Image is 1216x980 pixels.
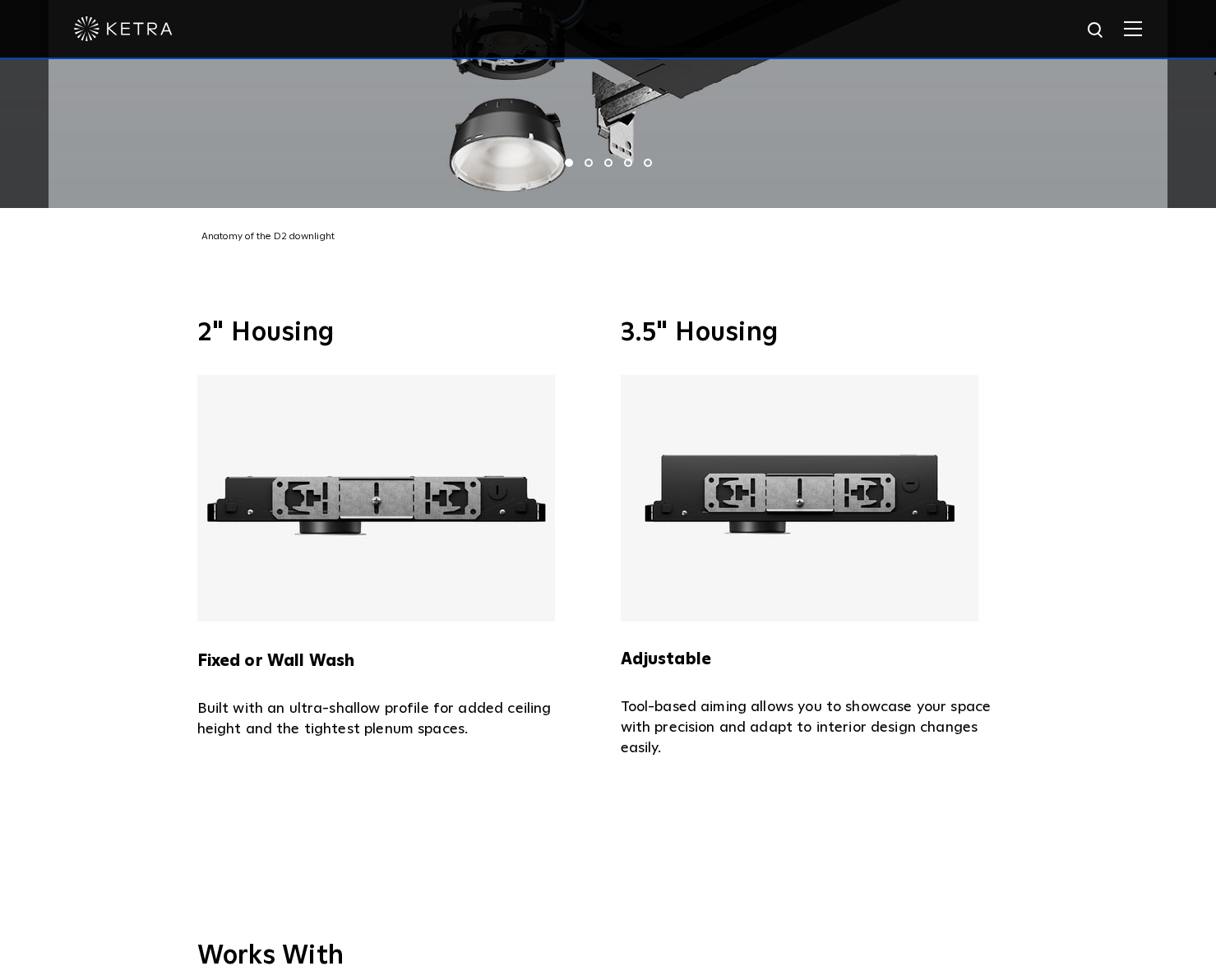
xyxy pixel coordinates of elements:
[197,320,596,346] h3: 2" Housing
[197,375,555,622] img: Ketra 2" Fixed or Wall Wash Housing with an ultra slim profile
[1124,21,1142,36] img: Hamburger%20Nav.svg
[197,653,355,669] strong: Fixed or Wall Wash
[74,16,173,41] img: ketra-logo-2019-white
[1086,21,1107,41] img: search icon
[197,699,596,740] p: Built with an ultra-shallow profile for added ceiling height and the tightest plenum spaces.
[621,320,1019,346] h3: 3.5" Housing
[185,229,1040,247] div: Anatomy of the D2 downlight
[621,697,1019,759] p: Tool-based aiming allows you to showcase your space with precision and adapt to interior design c...
[621,651,712,668] strong: Adjustable
[621,375,978,622] img: Ketra 3.5" Adjustable Housing with an ultra slim profile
